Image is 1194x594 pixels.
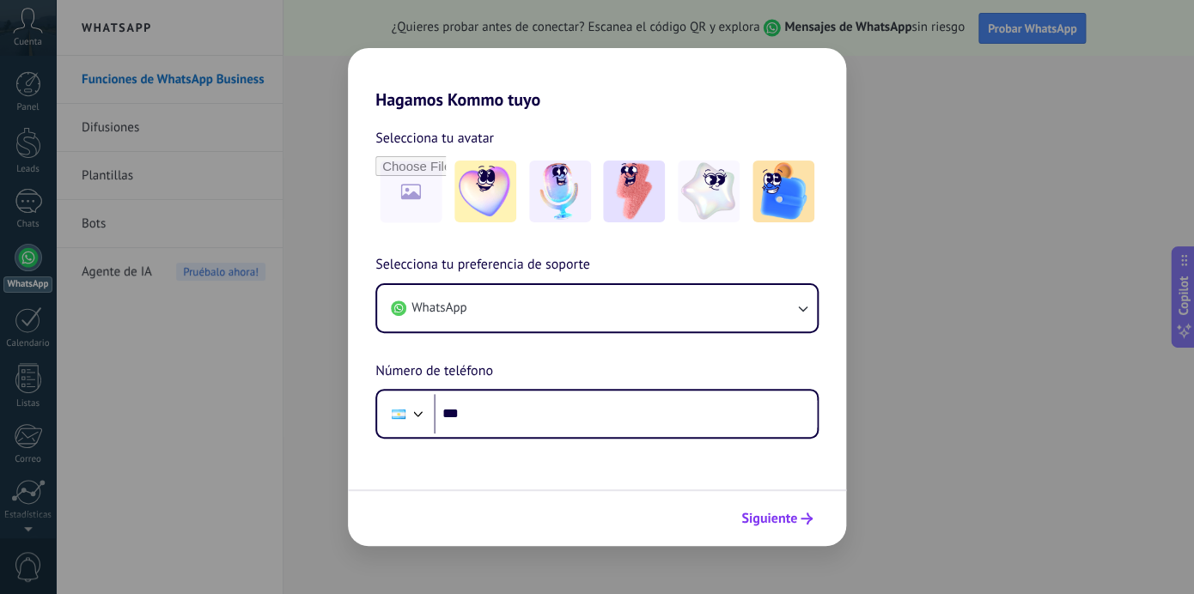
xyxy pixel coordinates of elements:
img: -2.jpeg [529,161,591,222]
span: WhatsApp [411,300,466,317]
button: WhatsApp [377,285,817,331]
span: Selecciona tu preferencia de soporte [375,254,590,276]
button: Siguiente [734,504,820,533]
span: Número de teléfono [375,361,493,383]
img: -5.jpeg [752,161,814,222]
h2: Hagamos Kommo tuyo [348,48,846,110]
img: -3.jpeg [603,161,665,222]
span: Selecciona tu avatar [375,127,494,149]
span: Siguiente [741,512,797,524]
div: Argentina: + 54 [382,396,415,432]
img: -4.jpeg [678,161,740,222]
img: -1.jpeg [454,161,516,222]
